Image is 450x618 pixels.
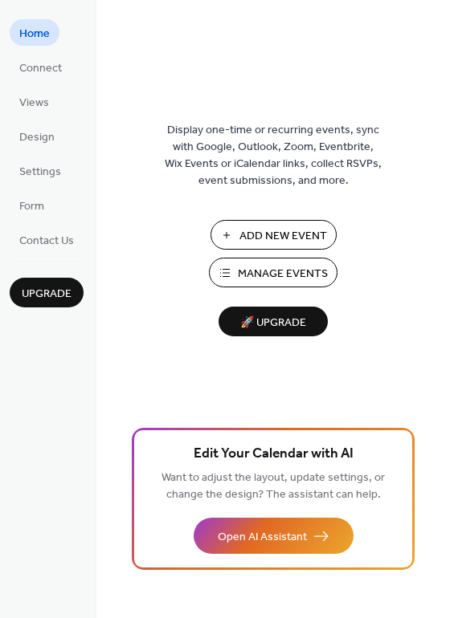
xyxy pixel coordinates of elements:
[10,54,72,80] a: Connect
[19,233,74,250] span: Contact Us
[10,157,71,184] a: Settings
[162,467,385,506] span: Want to adjust the layout, update settings, or change the design? The assistant can help.
[218,529,307,546] span: Open AI Assistant
[194,443,354,466] span: Edit Your Calendar with AI
[19,129,55,146] span: Design
[10,19,59,46] a: Home
[238,266,328,283] span: Manage Events
[19,26,50,43] span: Home
[19,198,44,215] span: Form
[19,164,61,181] span: Settings
[19,95,49,112] span: Views
[165,122,382,189] span: Display one-time or recurring events, sync with Google, Outlook, Zoom, Eventbrite, Wix Events or ...
[239,228,327,245] span: Add New Event
[10,88,59,115] a: Views
[10,123,64,149] a: Design
[19,60,62,77] span: Connect
[194,518,354,554] button: Open AI Assistant
[22,286,72,303] span: Upgrade
[211,220,337,250] button: Add New Event
[10,278,84,307] button: Upgrade
[10,226,84,253] a: Contact Us
[10,192,54,218] a: Form
[228,312,318,334] span: 🚀 Upgrade
[209,258,337,287] button: Manage Events
[219,307,328,336] button: 🚀 Upgrade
